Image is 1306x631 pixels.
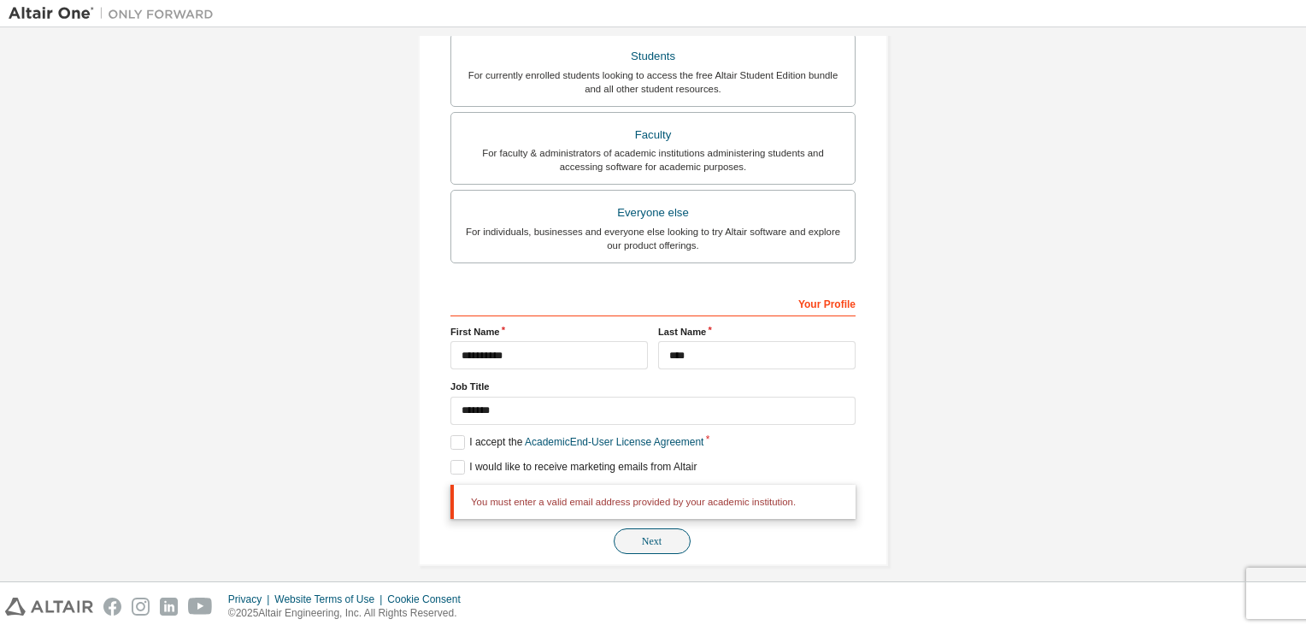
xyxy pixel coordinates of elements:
[450,485,856,519] div: You must enter a valid email address provided by your academic institution.
[274,593,387,606] div: Website Terms of Use
[228,593,274,606] div: Privacy
[462,225,844,252] div: For individuals, businesses and everyone else looking to try Altair software and explore our prod...
[132,598,150,616] img: instagram.svg
[462,201,844,225] div: Everyone else
[450,325,648,339] label: First Name
[160,598,178,616] img: linkedin.svg
[450,289,856,316] div: Your Profile
[450,435,703,450] label: I accept the
[387,593,470,606] div: Cookie Consent
[462,123,844,147] div: Faculty
[103,598,121,616] img: facebook.svg
[658,325,856,339] label: Last Name
[462,44,844,68] div: Students
[462,146,844,174] div: For faculty & administrators of academic institutions administering students and accessing softwa...
[525,436,703,448] a: Academic End-User License Agreement
[5,598,93,616] img: altair_logo.svg
[450,485,856,555] div: Email already exists
[462,68,844,96] div: For currently enrolled students looking to access the free Altair Student Edition bundle and all ...
[450,380,856,393] label: Job Title
[188,598,213,616] img: youtube.svg
[450,460,697,475] label: I would like to receive marketing emails from Altair
[228,606,471,621] p: © 2025 Altair Engineering, Inc. All Rights Reserved.
[9,5,222,22] img: Altair One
